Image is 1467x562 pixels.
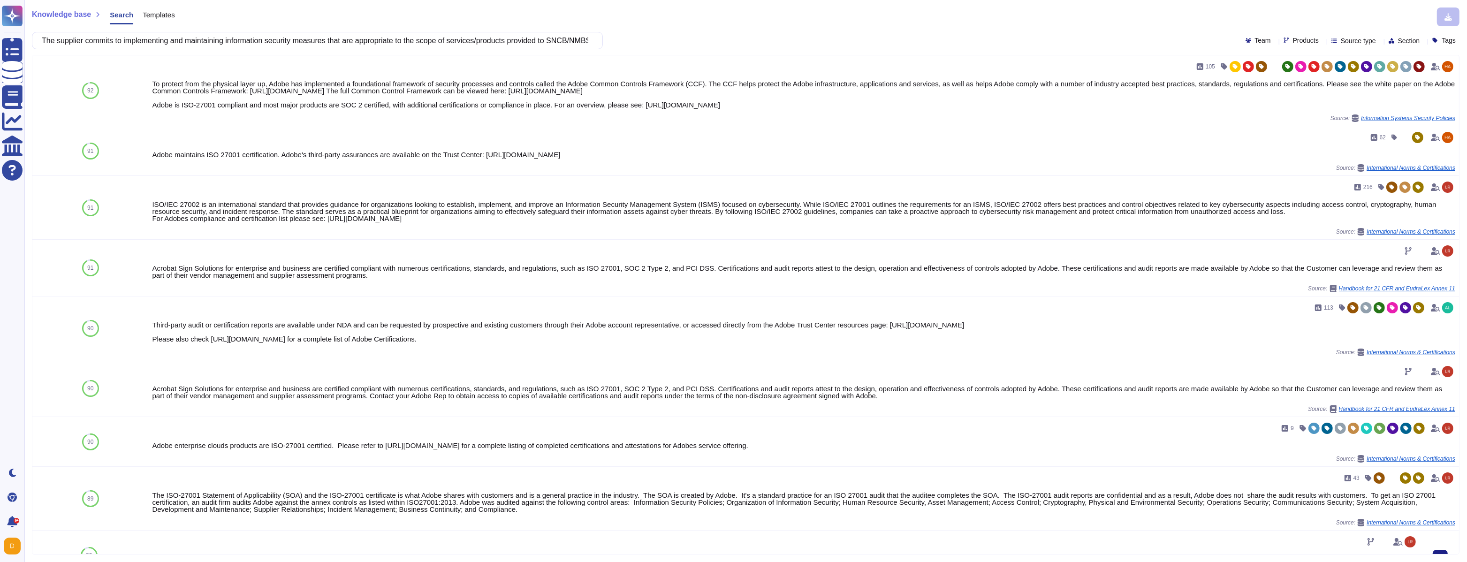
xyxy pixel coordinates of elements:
span: Source: [1336,349,1455,356]
input: Search a question or template... [37,32,593,49]
span: 105 [1206,64,1215,69]
span: 90 [87,439,93,445]
span: 216 [1363,184,1373,190]
span: 62 [1380,135,1386,140]
img: user [1442,472,1453,484]
span: International Norms & Certifications [1367,229,1455,235]
span: 9 [1291,425,1294,431]
div: Acrobat Sign Solutions for enterprise and business are certified compliant with numerous certific... [152,265,1455,279]
div: Third-party audit or certification reports are available under NDA and can be requested by prospe... [152,321,1455,342]
img: user [1442,182,1453,193]
span: Knowledge base [32,11,91,18]
span: Source: [1336,455,1455,463]
span: Search [110,11,133,18]
span: Handbook for 21 CFR and EudraLex Annex 11 [1339,286,1455,291]
span: Products [1293,37,1319,44]
span: Source: [1336,164,1455,172]
span: 91 [87,148,93,154]
span: International Norms & Certifications [1367,349,1455,355]
span: 43 [1353,475,1360,481]
div: The ISO-27001 Statement of Applicability (SOA) and the ISO-27001 certificate is what Adobe shares... [152,492,1455,513]
span: International Norms & Certifications [1367,165,1455,171]
div: Adobe enterprise clouds products are ISO-27001 certified. Please refer to [URL][DOMAIN_NAME] for ... [152,442,1455,449]
img: user [4,538,21,554]
span: Source: [1336,519,1455,526]
div: 9+ [14,518,19,524]
img: user [1442,302,1453,313]
img: user [1442,132,1453,143]
span: Source: [1308,405,1455,413]
span: Source type [1341,38,1376,44]
span: Team [1255,37,1271,44]
span: Section [1398,38,1420,44]
span: 90 [87,386,93,391]
img: user [1405,536,1416,547]
span: 113 [1324,305,1333,311]
span: Source: [1330,114,1455,122]
span: International Norms & Certifications [1367,520,1455,525]
span: Source: [1308,285,1455,292]
div: Acrobat Sign Solutions for enterprise and business are certified compliant with numerous certific... [152,385,1455,399]
img: user [1442,61,1453,72]
span: 89 [86,553,92,558]
span: International Norms & Certifications [1367,456,1455,462]
span: Tags [1442,37,1456,44]
div: ISO/IEC 27002 is an international standard that provides guidance for organizations looking to es... [152,201,1455,222]
span: 91 [87,265,93,271]
span: Source: [1336,228,1455,235]
div: To protect from the physical layer up, Adobe has implemented a foundational framework of security... [152,80,1455,108]
div: Adobe maintains ISO 27001 certification. Adobe's third-party assurances are available on the Trus... [152,151,1455,158]
img: user [1442,366,1453,377]
img: user [1442,245,1453,257]
span: Information Systems Security Policies [1361,115,1455,121]
span: 89 [87,496,93,501]
span: 90 [87,326,93,331]
button: user [2,536,27,556]
span: Handbook for 21 CFR and EudraLex Annex 11 [1339,406,1455,412]
span: 92 [87,88,93,93]
img: user [1442,423,1453,434]
span: 91 [87,205,93,211]
span: Templates [143,11,175,18]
